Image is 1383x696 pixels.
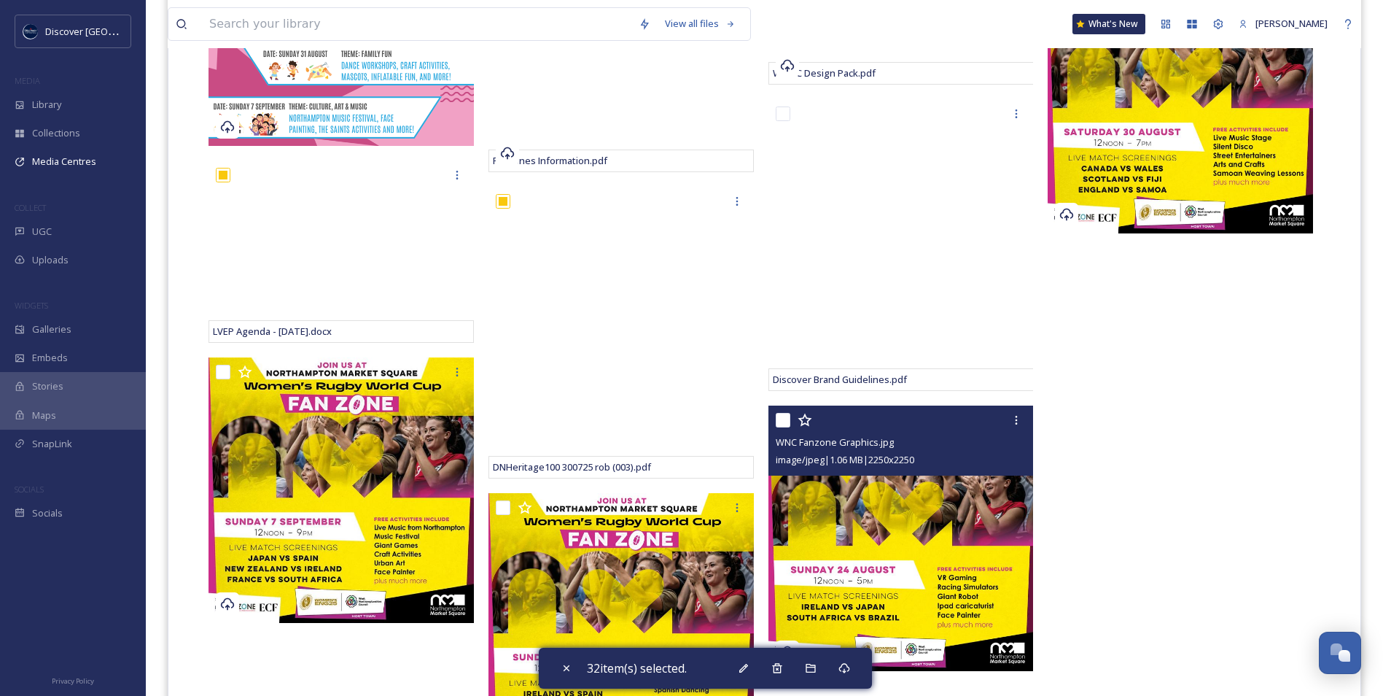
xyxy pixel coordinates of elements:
[52,671,94,689] a: Privacy Policy
[776,453,914,466] span: image/jpeg | 1.06 MB | 2250 x 2250
[32,437,72,451] span: SnapLink
[32,379,63,393] span: Stories
[32,351,68,365] span: Embeds
[52,676,94,686] span: Privacy Policy
[15,300,48,311] span: WIDGETS
[15,75,40,86] span: MEDIA
[32,253,69,267] span: Uploads
[587,660,687,677] span: 32 item(s) selected.
[1255,17,1328,30] span: [PERSON_NAME]
[493,460,651,473] span: DNHeritage100 300725 rob (003).pdf
[1231,9,1335,38] a: [PERSON_NAME]
[15,202,46,213] span: COLLECT
[768,406,1034,671] img: WNC Fanzone Graphics.jpg
[32,98,61,112] span: Library
[202,8,631,40] input: Search your library
[23,24,38,39] img: Untitled%20design%20%282%29.png
[209,357,474,623] img: WNC Fanzone Graphics (3).jpg
[32,409,56,422] span: Maps
[493,154,607,167] span: Fanzones Information.pdf
[773,66,876,80] span: WRWC Design Pack.pdf
[213,325,332,338] span: LVEP Agenda - [DATE].docx
[32,225,52,239] span: UGC
[15,484,44,495] span: SOCIALS
[32,155,96,169] span: Media Centres
[32,506,63,520] span: Socials
[1319,632,1361,674] button: Open Chat
[32,126,80,140] span: Collections
[658,9,743,38] a: View all files
[32,322,71,336] span: Galleries
[776,436,894,449] span: WNC Fanzone Graphics.jpg
[45,24,178,38] span: Discover [GEOGRAPHIC_DATA]
[1072,14,1145,34] a: What's New
[209,161,474,343] iframe: msdoc-iframe
[773,373,907,386] span: Discover Brand Guidelines.pdf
